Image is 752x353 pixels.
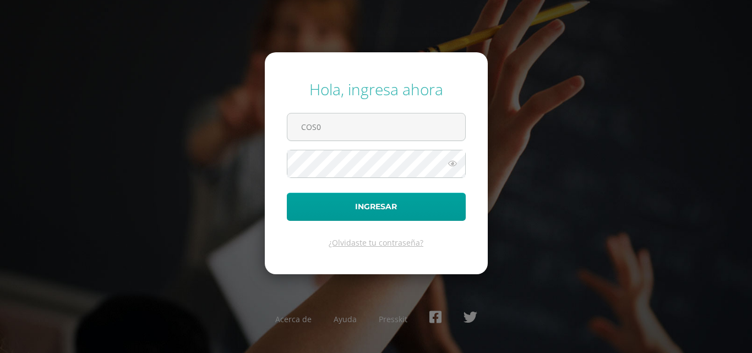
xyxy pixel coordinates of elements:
[275,314,312,324] a: Acerca de
[287,79,466,100] div: Hola, ingresa ahora
[379,314,407,324] a: Presskit
[329,237,423,248] a: ¿Olvidaste tu contraseña?
[287,193,466,221] button: Ingresar
[287,113,465,140] input: Correo electrónico o usuario
[334,314,357,324] a: Ayuda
